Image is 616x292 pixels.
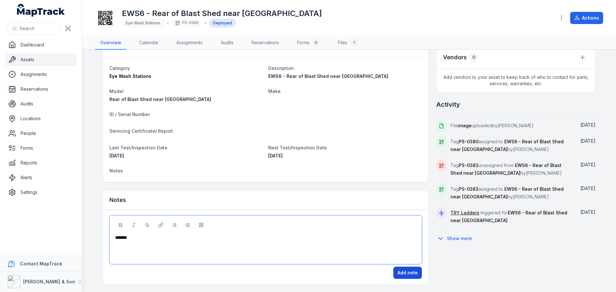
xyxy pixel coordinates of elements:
button: Ordered List [182,220,193,230]
span: triggered for [450,210,567,223]
button: Italic [128,220,139,230]
span: Make [268,88,281,94]
span: [DATE] [580,122,595,128]
time: 05/08/2025, 8:14:48 am [580,186,595,191]
div: Deployed [209,19,236,28]
a: Locations [5,112,77,125]
a: Forms [5,142,77,154]
strong: [PERSON_NAME] & Son [23,279,75,284]
a: Files1 [333,36,363,50]
h3: Notes [109,196,126,204]
button: Link [155,220,166,230]
time: 21/05/2025, 8:10:00 am [580,209,595,215]
span: [DATE] [580,209,595,215]
span: [DATE] [109,153,124,158]
a: Settings [5,186,77,199]
button: Blockquote [196,220,207,230]
a: Forms0 [292,36,325,50]
button: Show more [436,232,476,245]
button: Actions [570,12,603,24]
a: Reservations [5,83,77,96]
span: image [458,123,472,128]
span: Rear of Blast Shed near [GEOGRAPHIC_DATA] [109,96,211,102]
span: Tag assigned to by [PERSON_NAME] [450,186,564,199]
span: Next Test/Inspection Date [268,145,327,150]
div: PS-0380 [171,19,202,28]
a: Audits [5,97,77,110]
span: EWS6 - Rear of Blast Shed near [GEOGRAPHIC_DATA] [450,186,564,199]
a: Dashboard [5,38,77,51]
button: Bold [115,220,126,230]
span: Eye Wash Stations [109,73,151,79]
span: PS-0383 [459,163,478,168]
span: Tag assigned to by [PERSON_NAME] [450,139,564,152]
span: Servicing Certificate/ Report [109,128,173,134]
span: Last Test/Inspection Date [109,145,167,150]
span: Add vendors to your asset to keep track of who to contact for parts, services, warranties, etc. [437,69,595,92]
button: Strikethrough [142,220,153,230]
strong: Contact MapTrack [20,261,62,266]
button: Add note [393,267,422,279]
time: 04/08/2025, 12:00:00 am [109,153,124,158]
span: Eye Wash Stations [126,21,160,25]
a: Reservations [246,36,284,50]
a: Assignments [171,36,208,50]
span: EWS6 - Rear of Blast Shed near [GEOGRAPHIC_DATA] [268,73,388,79]
span: [DATE] [580,138,595,144]
button: Search [8,22,59,35]
time: 05/08/2025, 9:28:05 am [580,122,595,128]
time: 05/08/2025, 9:26:53 am [580,138,595,144]
h1: EWS6 - Rear of Blast Shed near [GEOGRAPHIC_DATA] [122,8,322,19]
a: Calendar [134,36,164,50]
span: Model [109,88,124,94]
span: Category [109,65,130,71]
div: 1 [350,39,358,46]
span: PS-0383 [459,186,478,192]
span: Notes [109,168,123,173]
span: Tag unassigned from by [PERSON_NAME] [450,163,562,176]
a: People [5,127,77,140]
span: EWS6 - Rear of Blast Shed near [GEOGRAPHIC_DATA] [450,139,564,152]
a: TRY Ladders [450,210,479,216]
a: Reports [5,156,77,169]
h3: Vendors [443,53,467,62]
time: 04/11/2025, 12:00:00 am [268,153,283,158]
span: ID / Serial Number [109,112,150,117]
a: Assignments [5,68,77,81]
a: Alerts [5,171,77,184]
div: 0 [312,39,320,46]
a: MapTrack [17,4,65,17]
h2: Activity [436,100,460,109]
a: Overview [95,36,126,50]
a: Assets [5,53,77,66]
span: [DATE] [580,162,595,167]
a: Audits [216,36,239,50]
span: [DATE] [580,186,595,191]
time: 05/08/2025, 8:15:09 am [580,162,595,167]
span: Description [268,65,294,71]
button: Bulleted List [169,220,180,230]
span: EWS6 - Rear of Blast Shed near [GEOGRAPHIC_DATA] [450,210,567,223]
span: PS-0380 [459,139,478,144]
span: File uploaded by [PERSON_NAME] [450,123,534,128]
span: Search [20,25,35,32]
span: [DATE] [268,153,283,158]
div: 0 [469,53,478,62]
